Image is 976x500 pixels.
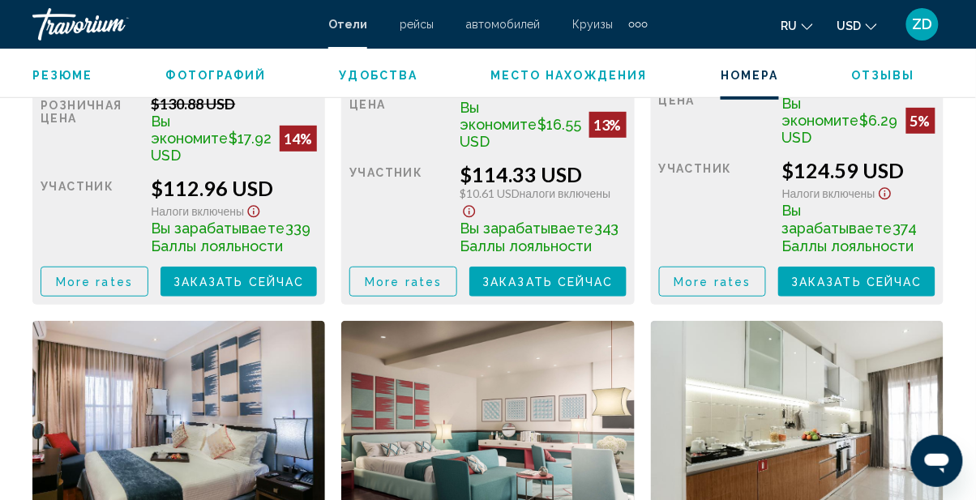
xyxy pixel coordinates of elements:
[161,267,318,297] button: Заказать сейчас
[469,267,627,297] button: Заказать сейчас
[32,68,93,83] button: Резюме
[460,200,479,219] button: Show Taxes and Fees disclaimer
[782,95,860,129] span: Вы экономите
[460,162,627,186] div: $114.33 USD
[460,220,594,237] span: Вы зарабатываете
[490,68,648,83] button: Место нахождения
[41,267,148,297] button: More rates
[365,276,442,288] span: More rates
[852,69,916,82] span: Отзывы
[520,186,611,200] span: Налоги включены
[244,200,263,219] button: Show Taxes and Fees disclaimer
[572,18,613,31] a: Круизы
[721,68,779,83] button: Номера
[280,126,317,152] div: 14%
[151,220,285,237] span: Вы зарабатываете
[328,18,367,31] a: Отели
[41,95,139,164] div: Розничная цена
[659,77,770,146] div: Розничная цена
[466,18,540,31] a: автомобилей
[629,11,648,37] button: Extra navigation items
[782,158,935,182] div: $124.59 USD
[32,8,312,41] a: Travorium
[911,435,963,487] iframe: Кнопка запуска окна обмена сообщениями
[349,162,447,254] div: участник
[166,69,267,82] span: Фотографий
[349,81,447,150] div: Розничная цена
[340,68,418,83] button: Удобства
[41,176,139,254] div: участник
[340,69,418,82] span: Удобства
[460,99,537,133] span: Вы экономите
[151,130,272,164] span: $17.92 USD
[349,267,457,297] button: More rates
[837,19,862,32] span: USD
[781,14,813,37] button: Change language
[778,267,935,297] button: Заказать сейчас
[901,7,944,41] button: User Menu
[659,158,770,254] div: участник
[166,68,267,83] button: Фотографий
[32,69,93,82] span: Резюме
[782,220,918,254] span: 374 Баллы лояльности
[837,14,877,37] button: Change currency
[151,204,244,218] span: Налоги включены
[151,95,317,113] div: $130.88 USD
[490,69,648,82] span: Место нахождения
[173,276,305,288] span: Заказать сейчас
[482,276,614,288] span: Заказать сейчас
[781,19,798,32] span: ru
[875,182,895,201] button: Show Taxes and Fees disclaimer
[400,18,434,31] a: рейсы
[674,276,751,288] span: More rates
[151,220,310,254] span: 339 Баллы лояльности
[460,186,520,200] span: $10.61 USD
[852,68,916,83] button: Отзывы
[460,116,581,150] span: $16.55 USD
[589,112,627,138] div: 13%
[56,276,133,288] span: More rates
[721,69,779,82] span: Номера
[659,267,767,297] button: More rates
[782,112,898,146] span: $6.29 USD
[151,113,229,147] span: Вы экономите
[906,108,935,134] div: 5%
[151,176,317,200] div: $112.96 USD
[460,220,619,254] span: 343 Баллы лояльности
[791,276,922,288] span: Заказать сейчас
[913,16,933,32] span: ZD
[782,202,893,237] span: Вы зарабатываете
[782,186,875,200] span: Налоги включены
